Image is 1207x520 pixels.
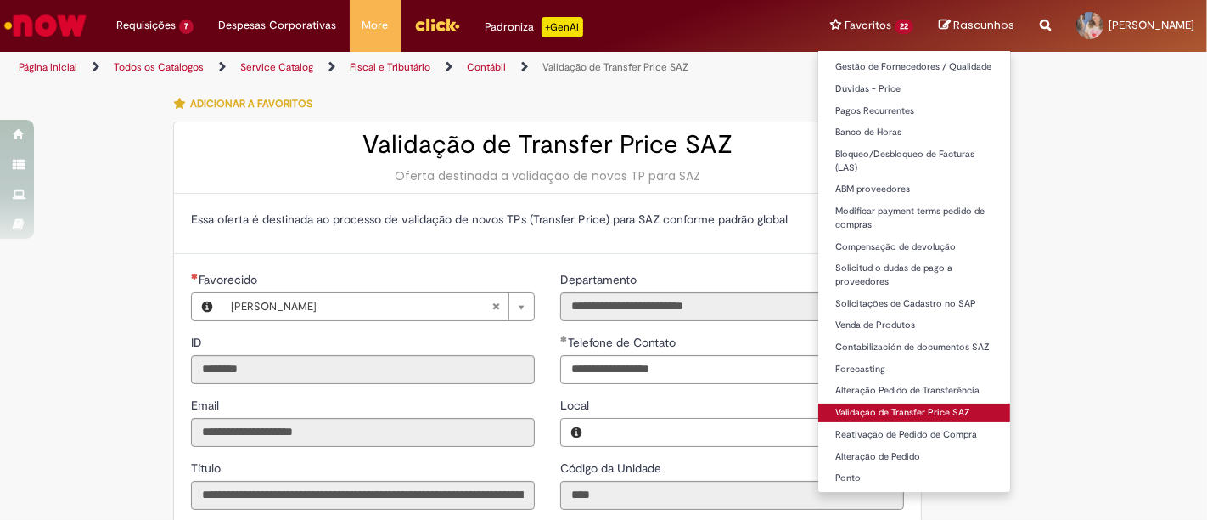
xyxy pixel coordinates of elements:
[818,338,1010,357] a: Contabilización de documentos SAZ
[818,448,1010,466] a: Alteração de Pedido
[219,17,337,34] span: Despesas Corporativas
[818,469,1010,488] a: Ponto
[179,20,194,34] span: 7
[953,17,1014,33] span: Rascunhos
[192,293,222,320] button: Favorecido, Visualizar este registro Natalia Da Silva
[191,273,199,280] span: Obrigatório Preenchido
[560,461,665,476] span: Somente leitura - Código da Unidade
[561,419,592,446] button: Local, Visualizar este registro
[845,17,891,34] span: Favoritos
[560,481,904,510] input: Código da Unidade
[191,460,224,477] label: Somente leitura - Título
[560,460,665,477] label: Somente leitura - Código da Unidade
[222,293,534,320] a: [PERSON_NAME]Limpar campo Favorecido
[818,382,1010,400] a: Alteração Pedido de Transferência
[191,397,222,414] label: Somente leitura - Email
[592,419,903,446] a: Limpar campo Local
[818,259,1010,291] a: Solicitud o dudas de pago a proveedores
[1109,18,1194,32] span: [PERSON_NAME]
[350,60,430,74] a: Fiscal e Tributário
[114,60,204,74] a: Todos os Catálogos
[542,60,688,74] a: Validação de Transfer Price SAZ
[568,335,679,350] span: Telefone de Contato
[818,316,1010,335] a: Venda de Produtos
[560,272,640,287] span: Somente leitura - Departamento
[818,80,1010,99] a: Dúvidas - Price
[895,20,913,34] span: 22
[19,60,77,74] a: Página inicial
[191,211,904,228] p: Essa oferta é destinada ao processo de validação de novos TPs (Transfer Price) para SAZ conforme ...
[191,461,224,476] span: Somente leitura - Título
[191,167,904,184] div: Oferta destinada a validação de novos TP para SAZ
[818,360,1010,379] a: Forecasting
[542,17,583,37] p: +GenAi
[191,335,205,350] span: Somente leitura - ID
[818,238,1010,257] a: Compensação de devolução
[199,272,261,287] span: Necessários - Favorecido
[13,52,792,83] ul: Trilhas de página
[560,398,592,413] span: Local
[560,336,568,342] span: Obrigatório Preenchido
[818,123,1010,142] a: Banco de Horas
[483,293,508,320] abbr: Limpar campo Favorecido
[939,18,1014,34] a: Rascunhos
[818,202,1010,234] a: Modificar payment terms pedido de compras
[818,58,1010,76] a: Gestão de Fornecedores / Qualidade
[486,17,583,37] div: Padroniza
[2,8,89,42] img: ServiceNow
[231,293,491,320] span: [PERSON_NAME]
[191,131,904,159] h2: Validação de Transfer Price SAZ
[467,60,506,74] a: Contábil
[191,481,535,510] input: Título
[560,292,904,321] input: Departamento
[818,145,1010,177] a: Bloqueo/Desbloqueo de Facturas (LAS)
[560,271,640,288] label: Somente leitura - Departamento
[818,404,1010,422] a: Validação de Transfer Price SAZ
[191,355,535,384] input: ID
[191,334,205,351] label: Somente leitura - ID
[190,97,312,110] span: Adicionar a Favoritos
[560,355,904,384] input: Telefone de Contato
[817,51,1011,493] ul: Favoritos
[240,60,313,74] a: Service Catalog
[818,426,1010,444] a: Reativação de Pedido de Compra
[818,295,1010,314] a: Solicitações de Cadastro no SAP
[818,180,1010,199] a: ABM proveedores
[818,102,1010,121] a: Pagos Recurrentes
[362,17,389,34] span: More
[191,418,535,447] input: Email
[173,86,322,122] button: Adicionar a Favoritos
[414,12,460,37] img: click_logo_yellow_360x200.png
[116,17,176,34] span: Requisições
[191,398,222,413] span: Somente leitura - Email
